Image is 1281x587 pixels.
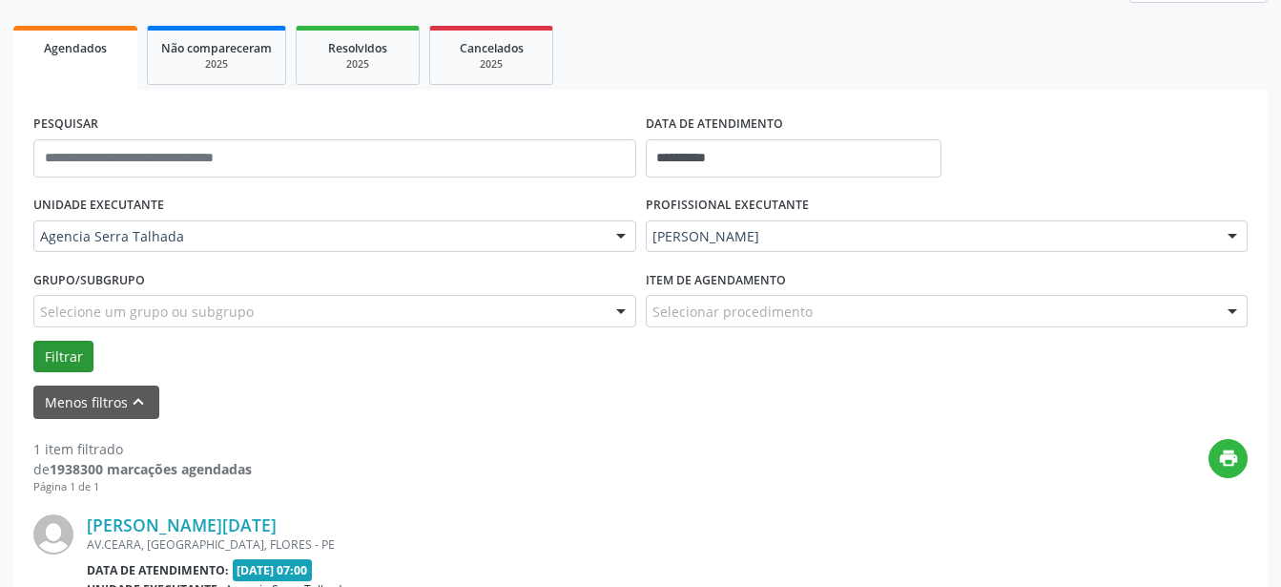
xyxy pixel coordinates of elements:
[161,40,272,56] span: Não compareceram
[33,439,252,459] div: 1 item filtrado
[652,227,1209,246] span: [PERSON_NAME]
[50,460,252,478] strong: 1938300 marcações agendadas
[161,57,272,72] div: 2025
[33,265,145,295] label: Grupo/Subgrupo
[460,40,524,56] span: Cancelados
[33,110,98,139] label: PESQUISAR
[1218,448,1239,469] i: print
[328,40,387,56] span: Resolvidos
[646,110,783,139] label: DATA DE ATENDIMENTO
[444,57,539,72] div: 2025
[128,391,149,412] i: keyboard_arrow_up
[310,57,405,72] div: 2025
[33,386,159,419] button: Menos filtroskeyboard_arrow_up
[33,341,93,373] button: Filtrar
[87,514,277,535] a: [PERSON_NAME][DATE]
[40,302,254,322] span: Selecione um grupo ou subgrupo
[33,459,252,479] div: de
[652,302,813,322] span: Selecionar procedimento
[1209,439,1248,478] button: print
[33,191,164,220] label: UNIDADE EXECUTANTE
[646,265,786,295] label: Item de agendamento
[44,40,107,56] span: Agendados
[33,479,252,495] div: Página 1 de 1
[40,227,597,246] span: Agencia Serra Talhada
[33,514,73,555] img: img
[233,559,313,581] span: [DATE] 07:00
[87,562,229,578] b: Data de atendimento:
[87,536,961,553] div: AV.CEARA, [GEOGRAPHIC_DATA], FLORES - PE
[646,191,809,220] label: PROFISSIONAL EXECUTANTE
